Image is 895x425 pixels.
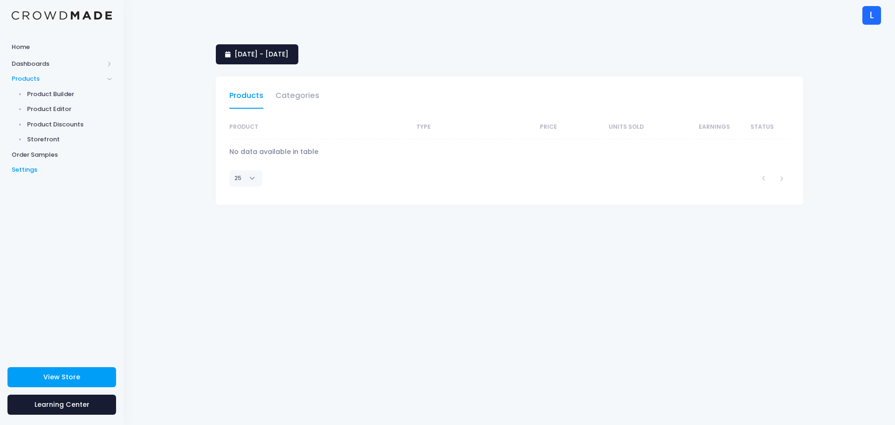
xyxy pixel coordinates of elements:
[12,42,112,52] span: Home
[229,139,790,164] td: No data available in table
[216,44,298,64] a: [DATE] - [DATE]
[27,105,112,114] span: Product Editor
[12,11,112,20] img: Logo
[229,115,412,139] th: Product: activate to sort column ascending
[730,115,789,139] th: Status: activate to sort column ascending
[12,165,112,174] span: Settings
[43,372,80,382] span: View Store
[7,395,116,415] a: Learning Center
[27,135,112,144] span: Storefront
[471,115,558,139] th: Price: activate to sort column ascending
[12,74,104,84] span: Products
[644,115,730,139] th: Earnings: activate to sort column ascending
[229,87,263,109] a: Products
[862,6,881,25] div: L
[27,90,112,99] span: Product Builder
[27,120,112,129] span: Product Discounts
[275,87,319,109] a: Categories
[557,115,644,139] th: Units Sold: activate to sort column ascending
[12,150,112,160] span: Order Samples
[412,115,471,139] th: Type: activate to sort column ascending
[234,49,289,59] span: [DATE] - [DATE]
[12,59,104,69] span: Dashboards
[34,400,89,409] span: Learning Center
[7,367,116,387] a: View Store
